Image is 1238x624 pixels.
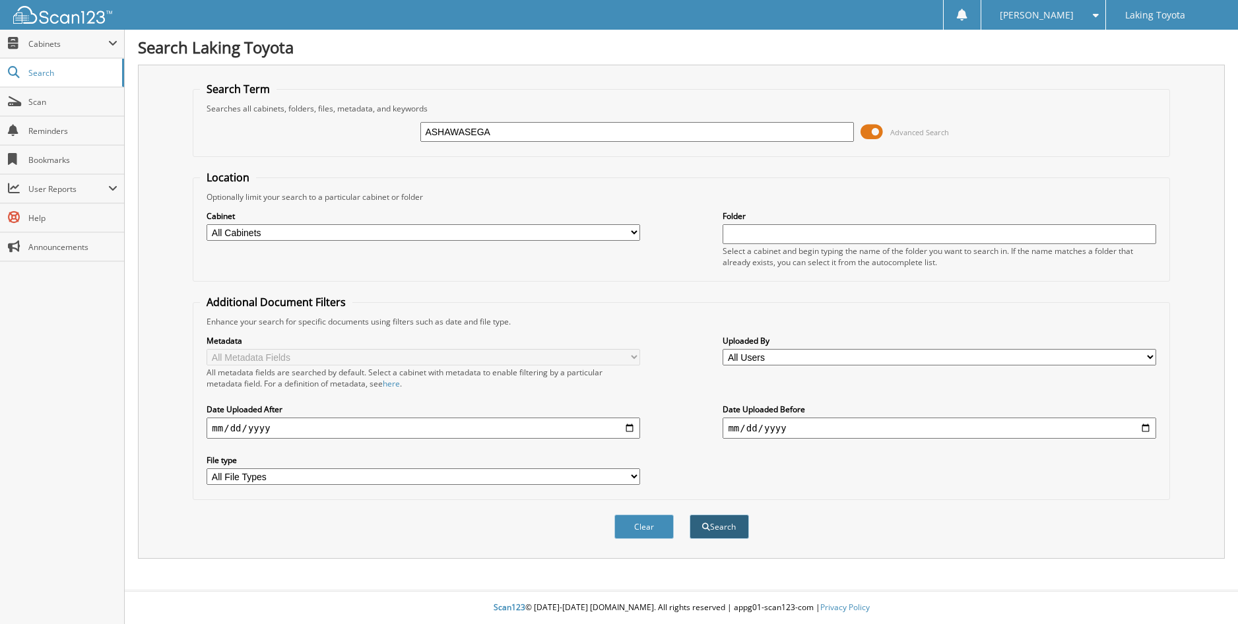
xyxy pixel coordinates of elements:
span: Announcements [28,241,117,253]
img: scan123-logo-white.svg [13,6,112,24]
label: Metadata [207,335,639,346]
span: Scan123 [494,602,525,613]
span: User Reports [28,183,108,195]
label: Cabinet [207,210,639,222]
legend: Search Term [200,82,277,96]
div: Select a cabinet and begin typing the name of the folder you want to search in. If the name match... [723,245,1156,268]
div: Searches all cabinets, folders, files, metadata, and keywords [200,103,1162,114]
span: Laking Toyota [1125,11,1185,19]
div: Enhance your search for specific documents using filters such as date and file type. [200,316,1162,327]
label: Date Uploaded Before [723,404,1156,415]
div: © [DATE]-[DATE] [DOMAIN_NAME]. All rights reserved | appg01-scan123-com | [125,592,1238,624]
div: All metadata fields are searched by default. Select a cabinet with metadata to enable filtering b... [207,367,639,389]
h1: Search Laking Toyota [138,36,1225,58]
span: Help [28,212,117,224]
legend: Additional Document Filters [200,295,352,309]
span: Cabinets [28,38,108,49]
input: end [723,418,1156,439]
label: Date Uploaded After [207,404,639,415]
a: here [383,378,400,389]
span: Reminders [28,125,117,137]
span: Search [28,67,115,78]
span: Advanced Search [890,127,949,137]
label: Uploaded By [723,335,1156,346]
legend: Location [200,170,256,185]
label: File type [207,454,639,466]
span: Scan [28,96,117,108]
input: start [207,418,639,439]
label: Folder [723,210,1156,222]
div: Optionally limit your search to a particular cabinet or folder [200,191,1162,203]
span: [PERSON_NAME] [1000,11,1074,19]
button: Search [690,515,749,539]
span: Bookmarks [28,154,117,166]
button: Clear [614,515,674,539]
iframe: Chat Widget [1172,561,1238,624]
a: Privacy Policy [820,602,870,613]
